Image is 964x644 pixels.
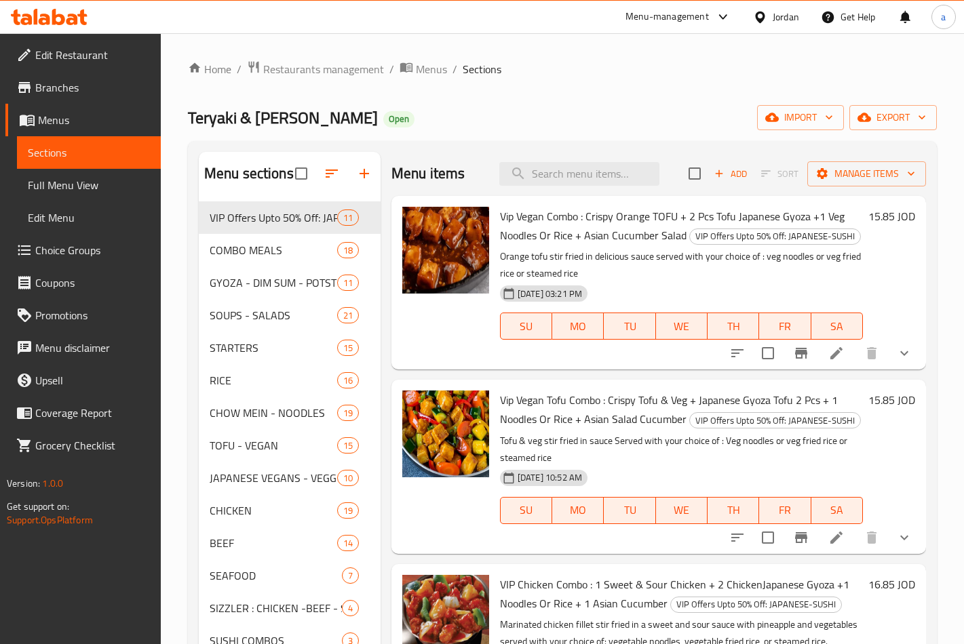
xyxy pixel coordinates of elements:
[237,61,242,77] li: /
[35,340,150,356] span: Menu disclaimer
[609,500,650,520] span: TU
[210,405,337,421] span: CHOW MEIN - NOODLES
[709,163,752,184] span: Add item
[199,364,381,397] div: RICE16
[35,437,150,454] span: Grocery Checklist
[500,248,863,282] p: Orange tofu stir fried in delicious sauce served with your choice of : veg noodles or veg fried r...
[28,144,150,161] span: Sections
[754,339,782,367] span: Select to update
[210,600,342,616] span: SIZZLER : CHICKEN -BEEF - SHRIMP
[680,159,709,188] span: Select section
[5,299,161,331] a: Promotions
[342,567,359,584] div: items
[558,317,598,336] span: MO
[188,61,231,77] a: Home
[338,537,358,550] span: 14
[860,109,926,126] span: export
[338,212,358,224] span: 11
[38,112,150,128] span: Menus
[785,337,817,369] button: Branch-specific-item
[338,407,358,420] span: 19
[7,498,69,515] span: Get support on:
[708,497,759,524] button: TH
[343,569,358,582] span: 7
[337,372,359,388] div: items
[35,275,150,291] span: Coupons
[343,602,358,615] span: 4
[765,500,805,520] span: FR
[188,102,378,133] span: Teryaki & [PERSON_NAME]
[389,61,394,77] li: /
[42,475,63,492] span: 1.0.0
[337,437,359,454] div: items
[35,242,150,258] span: Choice Groups
[625,9,709,25] div: Menu-management
[896,529,912,546] svg: Show Choices
[807,161,926,186] button: Manage items
[888,521,921,554] button: show more
[337,340,359,356] div: items
[199,299,381,331] div: SOUPS - SALADS21
[210,567,342,584] span: SEAFOOD
[337,307,359,323] div: items
[849,105,937,130] button: export
[199,201,381,234] div: VIP Offers Upto 50% Off: JAPANESE-SUSHI11
[721,521,754,554] button: sort-choices
[204,163,294,184] h2: Menu sections
[338,374,358,387] span: 16
[199,234,381,266] div: COMBO MEALS18
[338,472,358,485] span: 10
[210,470,337,486] div: JAPANESE VEGANS - VEGGIE
[604,497,655,524] button: TU
[690,228,860,244] span: VIP Offers Upto 50% Off: JAPANESE-SUSHI
[199,462,381,494] div: JAPANESE VEGANS - VEGGIE10
[338,504,358,517] span: 19
[5,266,161,299] a: Coupons
[5,364,161,397] a: Upsell
[199,397,381,429] div: CHOW MEIN - NOODLES19
[500,390,838,429] span: Vip Vegan Tofu Combo : Crispy Tofu & Veg + Japanese Gyoza Tofu 2 Pcs + 1 Noodles Or Rice + Asian ...
[210,437,337,454] div: TOFU - VEGAN
[552,497,604,524] button: MO
[337,470,359,486] div: items
[773,9,799,24] div: Jordan
[656,313,708,340] button: WE
[5,104,161,136] a: Menus
[670,597,842,613] div: VIP Offers Upto 50% Off: JAPANESE-SUSHI
[210,242,337,258] div: COMBO MEALS
[400,60,447,78] a: Menus
[199,266,381,299] div: GYOZA - DIM SUM - POTSTICKERS11
[828,345,845,361] a: Edit menu item
[338,309,358,322] span: 21
[868,575,915,594] h6: 16.85 JOD
[785,521,817,554] button: Branch-specific-item
[661,500,702,520] span: WE
[817,500,857,520] span: SA
[500,497,552,524] button: SU
[868,390,915,409] h6: 15.85 JOD
[35,47,150,63] span: Edit Restaurant
[210,209,337,226] span: VIP Offers Upto 50% Off: JAPANESE-SUSHI
[199,527,381,559] div: BEEF14
[337,209,359,226] div: items
[552,313,604,340] button: MO
[759,497,811,524] button: FR
[708,313,759,340] button: TH
[35,307,150,323] span: Promotions
[671,597,841,612] span: VIP Offers Upto 50% Off: JAPANESE-SUSHI
[315,157,348,190] span: Sort sections
[689,228,861,245] div: VIP Offers Upto 50% Off: JAPANESE-SUSHI
[811,313,863,340] button: SA
[757,105,844,130] button: import
[888,337,921,369] button: show more
[5,234,161,266] a: Choice Groups
[338,277,358,289] span: 11
[210,307,337,323] span: SOUPS - SALADS
[690,413,860,428] span: VIP Offers Upto 50% Off: JAPANESE-SUSHI
[506,317,547,336] span: SU
[941,9,946,24] span: a
[713,500,754,520] span: TH
[5,397,161,429] a: Coverage Report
